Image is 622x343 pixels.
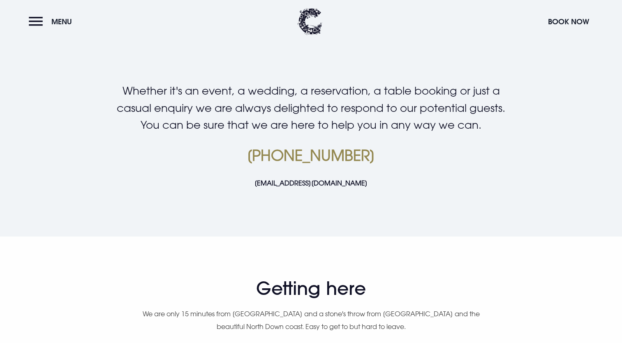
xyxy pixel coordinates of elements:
[298,8,322,35] img: Clandeboye Lodge
[29,13,76,30] button: Menu
[115,82,506,134] p: Whether it's an event, a wedding, a reservation, a table booking or just a casual enquiry we are ...
[247,146,375,164] a: [PHONE_NUMBER]
[51,17,72,26] span: Menu
[132,308,490,333] p: We are only 15 minutes from [GEOGRAPHIC_DATA] and a stone's throw from [GEOGRAPHIC_DATA] and the ...
[73,278,548,299] h2: Getting here
[544,13,593,30] button: Book Now
[254,179,368,187] a: [EMAIL_ADDRESS][DOMAIN_NAME]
